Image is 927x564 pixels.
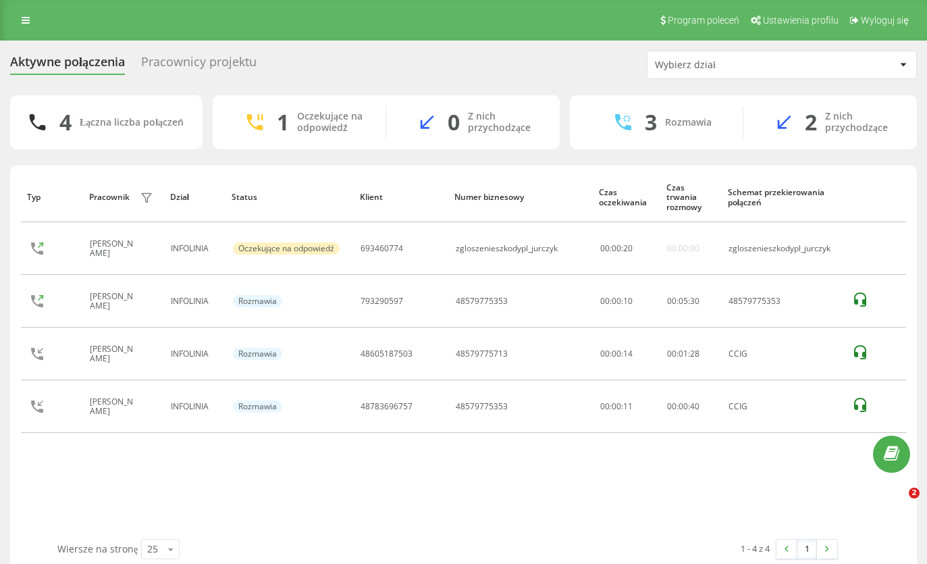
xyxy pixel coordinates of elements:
div: 3 [645,109,657,135]
div: 25 [147,542,158,556]
div: 0 [448,109,460,135]
div: zgloszenieszkodypl_jurczyk [456,244,558,253]
div: 693460774 [361,244,403,253]
span: 00 [667,348,677,359]
div: 48605187503 [361,349,413,359]
div: [PERSON_NAME] [90,344,136,364]
span: 00 [667,401,677,412]
div: 48783696757 [361,402,413,411]
div: : : [600,244,633,253]
div: INFOLINIA [171,402,217,411]
div: : : [667,402,699,411]
div: [PERSON_NAME] [90,239,136,259]
div: 48579775353 [456,402,508,411]
div: : : [667,297,699,306]
div: 793290597 [361,297,403,306]
div: 1 - 4 z 4 [741,542,770,555]
div: Pracownik [89,193,130,202]
div: Z nich przychodzące [468,111,539,134]
div: Rozmawia [665,117,712,128]
div: Pracownicy projektu [141,55,257,76]
div: Rozmawia [233,401,282,413]
div: 1 [277,109,289,135]
iframe: Intercom live chat [881,488,913,520]
div: 48579775353 [729,297,837,306]
div: INFOLINIA [171,349,217,359]
span: Program poleceń [668,15,739,26]
span: 00 [612,242,621,254]
div: 4 [59,109,72,135]
div: Aktywne połączenia [10,55,125,76]
span: 2 [909,488,920,498]
div: zgloszenieszkodypl_jurczyk [729,244,837,253]
span: 05 [679,295,688,307]
span: Ustawienia profilu [763,15,839,26]
span: 40 [690,401,699,412]
div: Oczekujące na odpowiedź [233,242,340,255]
div: Rozmawia [233,295,282,307]
div: Oczekujące na odpowiedź [297,111,365,134]
span: Wyloguj się [861,15,909,26]
div: Rozmawia [233,348,282,360]
span: 20 [623,242,633,254]
span: 00 [600,242,610,254]
div: 48579775713 [456,349,508,359]
div: Typ [27,193,76,202]
div: Czas trwania rozmowy [666,183,715,212]
span: 28 [690,348,699,359]
div: CCIG [729,402,837,411]
div: 00:00:11 [600,402,652,411]
div: Schemat przekierowania połączeń [728,188,838,207]
div: Wybierz dział [655,59,816,71]
div: 00:00:00 [667,244,699,253]
div: Klient [360,193,442,202]
div: Dział [170,193,219,202]
div: INFOLINIA [171,297,217,306]
div: Czas oczekiwania [599,188,653,207]
div: INFOLINIA [171,244,217,253]
div: Numer biznesowy [454,193,586,202]
span: Wiersze na stronę [57,542,138,555]
div: [PERSON_NAME] [90,397,136,417]
div: CCIG [729,349,837,359]
span: 00 [679,401,688,412]
div: 48579775353 [456,297,508,306]
span: 30 [690,295,699,307]
div: : : [667,349,699,359]
div: Z nich przychodzące [825,111,897,134]
div: Status [232,193,347,202]
span: 00 [667,295,677,307]
div: Łączna liczba połączeń [80,117,184,128]
div: [PERSON_NAME] [90,292,136,311]
span: 01 [679,348,688,359]
div: 00:00:14 [600,349,652,359]
div: 2 [805,109,817,135]
a: 1 [797,540,817,559]
div: 00:00:10 [600,297,652,306]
